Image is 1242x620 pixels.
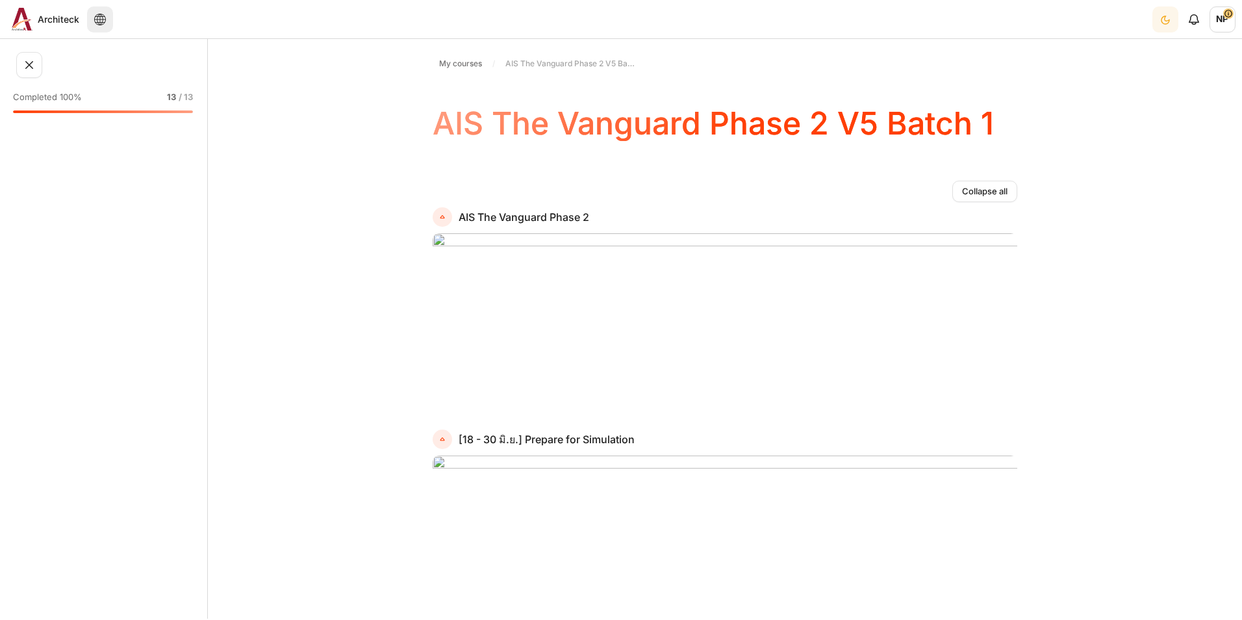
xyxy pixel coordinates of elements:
[439,58,482,70] span: My courses
[433,53,1017,74] nav: Navigation bar
[500,56,640,71] a: AIS The Vanguard Phase 2 V5 Batch 1
[1154,6,1177,32] div: Dark Mode
[1210,6,1236,32] span: NP
[434,56,487,71] a: My courses
[952,181,1017,203] a: Collapse all
[167,91,176,104] span: 13
[13,110,193,113] div: 100%
[1210,6,1236,32] a: User menu
[12,8,32,31] img: Architeck
[6,8,79,31] a: Architeck Architeck
[962,185,1008,198] span: Collapse all
[87,6,113,32] button: Languages
[433,430,452,449] a: [18 - 30 มิ.ย.] Prepare for Simulation
[1181,6,1207,32] div: Show notification window with no new notifications
[1152,6,1178,32] button: Light Mode Dark Mode
[179,91,193,104] span: / 13
[433,207,452,227] a: AIS The Vanguard Phase 2
[505,58,635,70] span: AIS The Vanguard Phase 2 V5 Batch 1
[13,91,82,104] span: Completed 100%
[38,12,79,26] span: Architeck
[433,107,994,141] h1: AIS The Vanguard Phase 2 V5 Batch 1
